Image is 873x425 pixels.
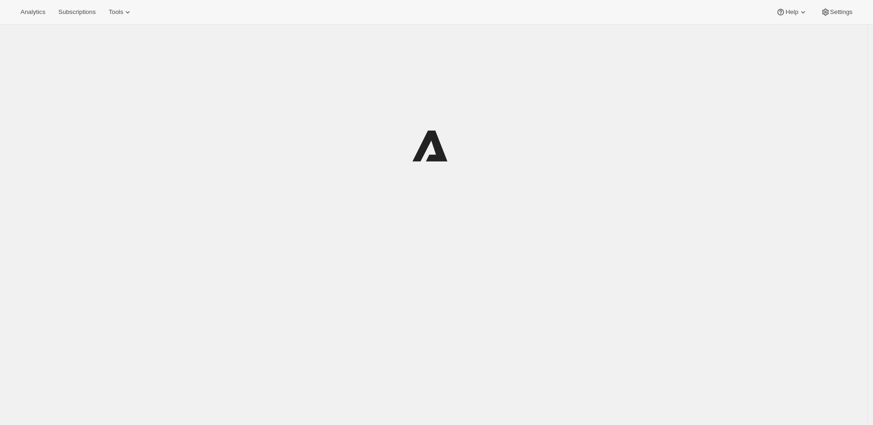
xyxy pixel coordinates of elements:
span: Settings [830,8,852,16]
span: Tools [109,8,123,16]
button: Analytics [15,6,51,19]
span: Help [785,8,798,16]
button: Subscriptions [53,6,101,19]
span: Subscriptions [58,8,96,16]
button: Settings [815,6,858,19]
button: Tools [103,6,138,19]
span: Analytics [21,8,45,16]
button: Help [770,6,813,19]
